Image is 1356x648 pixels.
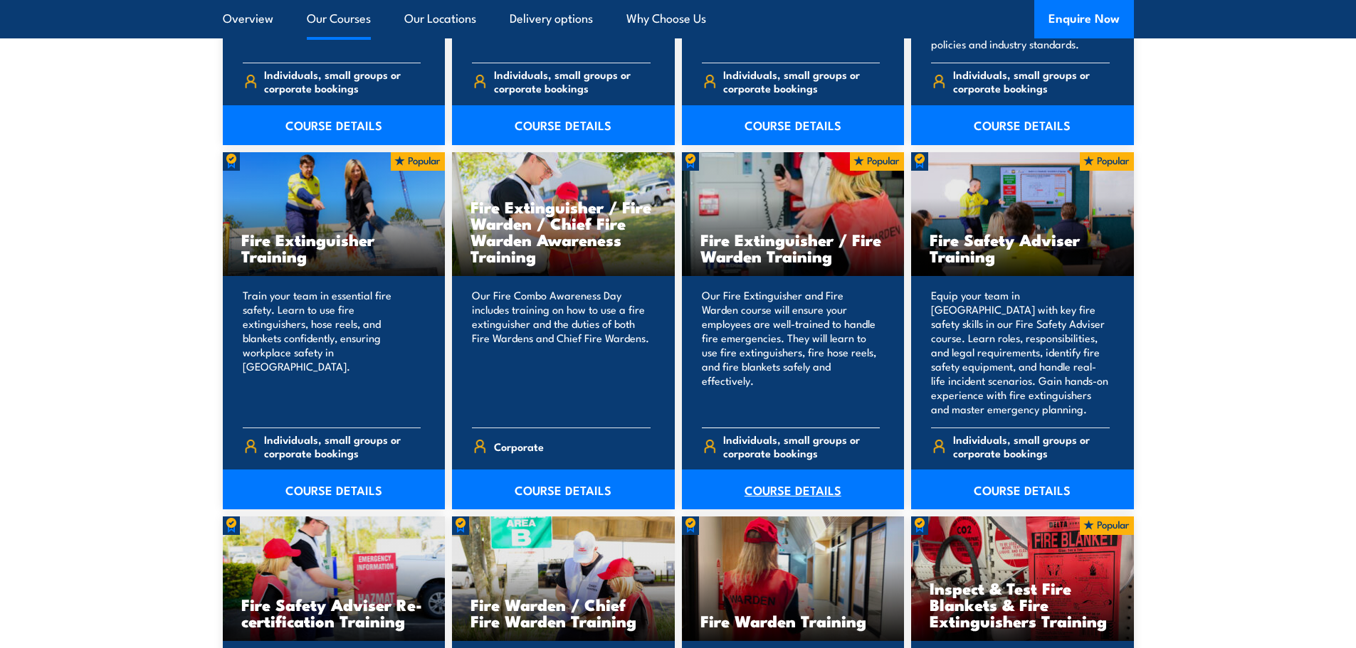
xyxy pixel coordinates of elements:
span: Individuals, small groups or corporate bookings [953,68,1110,95]
h3: Fire Safety Adviser Re-certification Training [241,596,427,629]
span: Individuals, small groups or corporate bookings [264,432,421,460]
a: COURSE DETAILS [911,469,1134,509]
h3: Fire Extinguisher / Fire Warden / Chief Fire Warden Awareness Training [471,198,656,264]
span: Individuals, small groups or corporate bookings [723,68,880,95]
p: Train your team in essential fire safety. Learn to use fire extinguishers, hose reels, and blanke... [243,288,421,416]
h3: Fire Extinguisher Training [241,231,427,264]
h3: Fire Safety Adviser Training [930,231,1115,264]
span: Individuals, small groups or corporate bookings [723,432,880,460]
a: COURSE DETAILS [911,105,1134,145]
p: Our Fire Combo Awareness Day includes training on how to use a fire extinguisher and the duties o... [472,288,651,416]
a: COURSE DETAILS [682,105,905,145]
span: Individuals, small groups or corporate bookings [494,68,651,95]
h3: Fire Extinguisher / Fire Warden Training [700,231,886,264]
a: COURSE DETAILS [223,105,446,145]
span: Individuals, small groups or corporate bookings [953,432,1110,460]
span: Individuals, small groups or corporate bookings [264,68,421,95]
h3: Fire Warden / Chief Fire Warden Training [471,596,656,629]
h3: Inspect & Test Fire Blankets & Fire Extinguishers Training [930,580,1115,629]
p: Equip your team in [GEOGRAPHIC_DATA] with key fire safety skills in our Fire Safety Adviser cours... [931,288,1110,416]
a: COURSE DETAILS [452,105,675,145]
p: Our Fire Extinguisher and Fire Warden course will ensure your employees are well-trained to handl... [702,288,881,416]
h3: Fire Warden Training [700,612,886,629]
span: Corporate [494,435,544,457]
a: COURSE DETAILS [452,469,675,509]
a: COURSE DETAILS [223,469,446,509]
a: COURSE DETAILS [682,469,905,509]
